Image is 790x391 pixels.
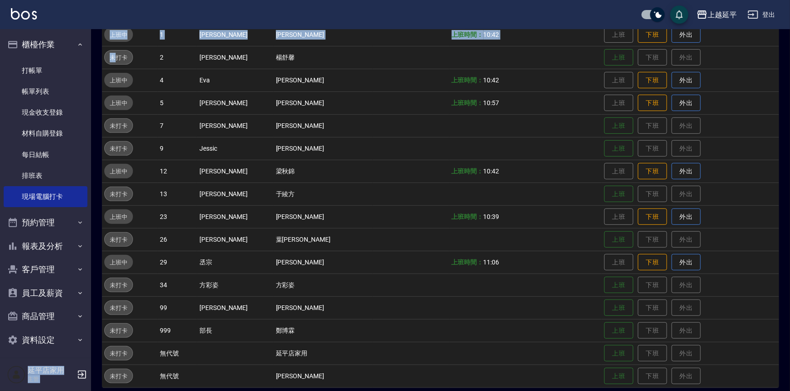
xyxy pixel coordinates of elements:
td: [PERSON_NAME] [274,137,373,160]
button: 外出 [672,208,701,225]
td: [PERSON_NAME] [274,91,373,114]
span: 未打卡 [105,303,133,313]
button: 報表及分析 [4,234,87,258]
button: 外出 [672,72,701,89]
td: [PERSON_NAME] [197,183,274,205]
td: 楊舒馨 [274,46,373,69]
span: 10:57 [484,99,499,107]
td: [PERSON_NAME] [197,46,274,69]
button: 上班 [604,231,633,248]
button: 上班 [604,49,633,66]
a: 現金收支登錄 [4,102,87,123]
td: 13 [158,183,197,205]
div: 上越延平 [708,9,737,20]
b: 上班時間： [452,259,484,266]
span: 未打卡 [105,144,133,153]
td: [PERSON_NAME] [274,23,373,46]
td: Eva [197,69,274,91]
button: 下班 [638,208,667,225]
button: 員工及薪資 [4,281,87,305]
button: 上班 [604,345,633,362]
td: 延平店家用 [274,342,373,365]
td: 9 [158,137,197,160]
td: [PERSON_NAME] [197,23,274,46]
td: 丞宗 [197,251,274,274]
button: 櫃檯作業 [4,33,87,56]
td: [PERSON_NAME] [274,251,373,274]
button: 商品管理 [4,305,87,328]
button: 客戶管理 [4,258,87,281]
span: 上班中 [104,258,133,267]
span: 未打卡 [105,235,133,244]
span: 未打卡 [105,121,133,131]
td: 無代號 [158,365,197,387]
td: 4 [158,69,197,91]
span: 未打卡 [105,280,133,290]
td: [PERSON_NAME] [197,205,274,228]
span: 11:06 [484,259,499,266]
td: 梁秋錦 [274,160,373,183]
td: [PERSON_NAME] [274,69,373,91]
button: 上班 [604,322,633,339]
td: 于綾方 [274,183,373,205]
td: [PERSON_NAME] [197,160,274,183]
b: 上班時間： [452,213,484,220]
td: 方彩姿 [274,274,373,296]
button: 外出 [672,26,701,43]
b: 上班時間： [452,99,484,107]
td: 26 [158,228,197,251]
b: 上班時間： [452,31,484,38]
a: 材料自購登錄 [4,123,87,144]
span: 上班中 [104,98,133,108]
td: 部長 [197,319,274,342]
button: 上班 [604,277,633,294]
td: 5 [158,91,197,114]
a: 排班表 [4,165,87,186]
img: Logo [11,8,37,20]
td: 999 [158,319,197,342]
button: 下班 [638,95,667,112]
span: 10:42 [484,31,499,38]
td: [PERSON_NAME] [197,91,274,114]
a: 現場電腦打卡 [4,186,87,207]
img: Person [7,366,25,384]
td: [PERSON_NAME] [274,296,373,319]
span: 未打卡 [105,371,133,381]
span: 未打卡 [105,326,133,335]
span: 10:42 [484,76,499,84]
td: [PERSON_NAME] [197,114,274,137]
h5: 延平店家用 [28,366,74,375]
td: 99 [158,296,197,319]
button: 下班 [638,163,667,180]
span: 上班中 [104,167,133,176]
td: [PERSON_NAME] [197,228,274,251]
td: 1 [158,23,197,46]
button: 資料設定 [4,328,87,352]
td: 鄭博霖 [274,319,373,342]
span: 10:39 [484,213,499,220]
button: 下班 [638,254,667,271]
button: 上班 [604,117,633,134]
b: 上班時間： [452,168,484,175]
td: [PERSON_NAME] [274,114,373,137]
a: 打帳單 [4,60,87,81]
a: 每日結帳 [4,144,87,165]
button: 下班 [638,72,667,89]
a: 帳單列表 [4,81,87,102]
button: 上班 [604,140,633,157]
button: 外出 [672,95,701,112]
td: 34 [158,274,197,296]
td: 無代號 [158,342,197,365]
span: 上班中 [104,76,133,85]
button: 下班 [638,26,667,43]
td: [PERSON_NAME] [274,205,373,228]
button: 上班 [604,300,633,316]
button: 上班 [604,368,633,385]
td: 葉[PERSON_NAME] [274,228,373,251]
td: 2 [158,46,197,69]
td: Jessic [197,137,274,160]
button: 登出 [744,6,779,23]
span: 上班中 [104,30,133,40]
td: 23 [158,205,197,228]
td: [PERSON_NAME] [274,365,373,387]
